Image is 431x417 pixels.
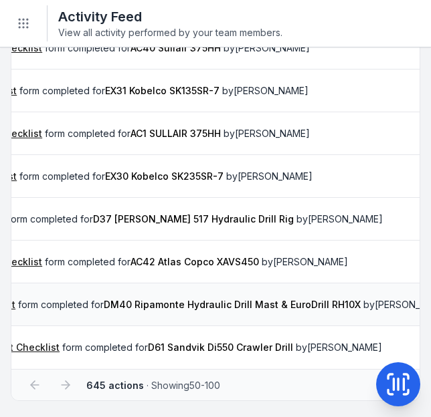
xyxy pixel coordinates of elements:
[148,341,293,353] span: D61 Sandvik Di550 Crawler Drill
[58,26,282,39] span: View all activity performed by your team members.
[86,380,144,391] strong: 645 actions
[131,256,259,267] span: AC42 Atlas Copco XAVS450
[105,85,220,96] span: EX31 Kobelco SK135SR-7
[58,7,282,26] h2: Activity Feed
[11,11,36,36] button: Toggle navigation
[131,128,221,139] span: AC1 SULLAIR 375HH
[105,170,224,182] span: EX30 Kobelco SK235SR-7
[86,380,220,391] span: · Showing 50 - 100
[131,42,221,53] span: AC40 Sullair 375HH
[93,213,294,225] span: D37 [PERSON_NAME] 517 Hydraulic Drill Rig
[104,299,361,310] span: DM40 Ripamonte Hydraulic Drill Mast & EuroDrill RH10X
